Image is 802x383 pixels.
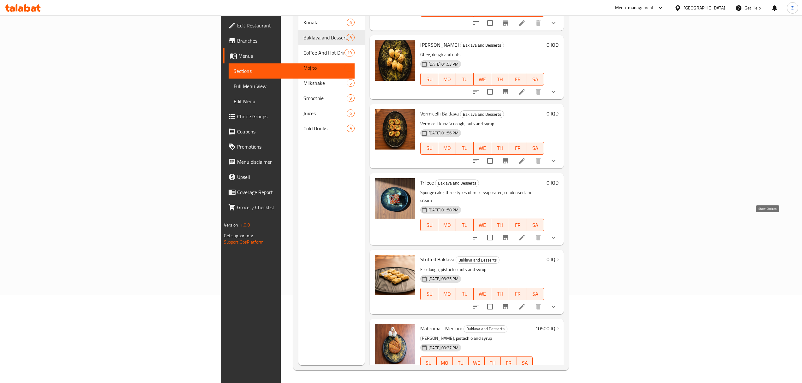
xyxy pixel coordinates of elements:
span: WE [476,75,489,84]
button: SU [420,356,437,369]
span: 5 [347,80,354,86]
button: delete [531,84,546,99]
span: Select to update [483,231,497,244]
span: Mojito [303,64,344,72]
div: Coffee And Hot Drinks [303,49,344,56]
span: FR [512,75,524,84]
span: Baklava and Desserts [303,34,347,41]
div: Juices6 [298,106,365,121]
button: WE [474,219,491,231]
span: SU [423,144,436,153]
button: SA [526,142,544,155]
nav: Menu sections [298,12,365,138]
span: Upsell [237,173,350,181]
button: show more [546,230,561,245]
span: TH [487,358,498,368]
span: SA [529,221,542,230]
img: Ghee Baklava [375,40,415,81]
button: show more [546,299,561,314]
span: Menus [238,52,350,60]
a: Promotions [223,139,355,154]
p: Filo dough, pistachio nuts and syrup [420,266,544,274]
button: TU [456,142,474,155]
span: Z [791,4,794,11]
span: Smoothie [303,94,347,102]
div: items [347,109,355,117]
div: Menu-management [615,4,654,12]
span: [DATE] 01:56 PM [426,130,461,136]
span: FR [512,221,524,230]
div: [GEOGRAPHIC_DATA] [684,4,725,11]
a: Edit menu item [518,234,526,241]
a: Edit Menu [229,94,355,109]
span: Milkshake [303,79,347,87]
span: Full Menu View [234,82,350,90]
button: show more [546,15,561,31]
svg: Show Choices [550,88,557,96]
button: delete [531,230,546,245]
button: show more [546,84,561,99]
a: Sections [229,63,355,79]
button: TH [491,73,509,85]
span: SU [423,221,436,230]
span: Version: [224,221,239,229]
h6: 0 IQD [547,255,559,264]
span: Select to update [483,85,497,98]
button: MO [437,356,453,369]
div: Baklava and Desserts [464,325,507,333]
span: [DATE] 01:58 PM [426,207,461,213]
h6: 0 IQD [547,40,559,49]
span: Trilece [420,178,434,187]
span: TU [458,144,471,153]
button: Branch-specific-item [498,230,513,245]
h6: 0 IQD [547,178,559,187]
a: Menus [223,48,355,63]
div: Milkshake5 [298,75,365,91]
span: WE [476,289,489,298]
span: MO [441,289,453,298]
a: Edit menu item [518,19,526,27]
button: Branch-specific-item [498,153,513,168]
button: delete [531,153,546,168]
span: 6 [347,110,354,116]
div: Kunafa6 [298,15,365,30]
h6: 10500 IQD [535,324,559,333]
span: [PERSON_NAME] [420,40,459,50]
div: Baklava and Desserts [435,180,479,187]
span: WE [476,144,489,153]
button: SA [526,73,544,85]
button: delete [531,299,546,314]
button: SU [420,142,438,155]
span: SA [529,75,542,84]
a: Grocery Checklist [223,200,355,215]
span: SU [423,75,436,84]
div: items [347,79,355,87]
button: MO [438,73,456,85]
span: Coverage Report [237,188,350,196]
button: TH [491,219,509,231]
a: Support.OpsPlatform [224,238,264,246]
div: items [347,125,355,132]
svg: Show Choices [550,157,557,165]
button: SA [526,288,544,300]
button: sort-choices [468,230,483,245]
span: Edit Menu [234,97,350,105]
span: FR [512,289,524,298]
span: Baklava and Desserts [460,111,504,118]
span: [DATE] 03:35 PM [426,276,461,282]
img: Vermicelli Baklava [375,109,415,150]
p: Sponge cake, three types of milk evaporated, condensed and cream [420,189,544,204]
button: FR [509,219,527,231]
button: WE [474,73,491,85]
button: FR [509,73,527,85]
a: Branches [223,33,355,48]
p: [PERSON_NAME], pistachio and syrup [420,334,533,342]
button: TH [491,142,509,155]
span: Promotions [237,143,350,150]
a: Edit menu item [518,88,526,96]
button: sort-choices [468,153,483,168]
img: Stuffed Baklava [375,255,415,295]
span: [DATE] 03:37 PM [426,345,461,351]
a: Upsell [223,169,355,185]
div: Cold Drinks [303,125,347,132]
